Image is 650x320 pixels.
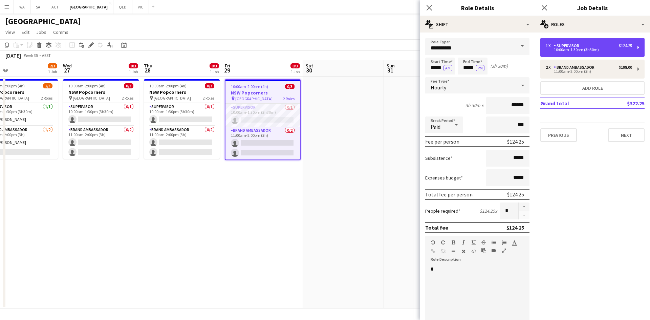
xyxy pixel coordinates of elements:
[546,48,632,51] div: 10:00am-1:30pm (3h30m)
[507,138,524,145] div: $124.25
[129,63,138,68] span: 0/3
[34,28,49,37] a: Jobs
[490,63,508,69] div: (3h 30m)
[431,84,446,91] span: Hourly
[492,240,496,245] button: Unordered List
[63,103,139,126] app-card-role: Supervisor0/110:00am-1:30pm (3h30m)
[306,63,313,69] span: Sat
[73,95,110,101] span: [GEOGRAPHIC_DATA]
[210,63,219,68] span: 0/3
[608,128,645,142] button: Next
[225,90,300,96] h3: NSW Popcorners
[3,28,18,37] a: View
[50,28,71,37] a: Comms
[431,240,435,245] button: Undo
[546,70,632,73] div: 11:00am-2:00pm (3h)
[502,248,506,253] button: Fullscreen
[225,79,301,160] app-job-card: 10:00am-2:00pm (4h)0/3NSW Popcorners [GEOGRAPHIC_DATA]2 RolesSupervisor0/110:00am-1:30pm (3h30m) ...
[143,66,152,74] span: 28
[225,104,300,127] app-card-role: Supervisor0/110:00am-1:30pm (3h30m)
[431,123,440,130] span: Paid
[124,83,133,88] span: 0/3
[14,0,30,14] button: WA
[605,98,645,109] td: $322.25
[132,0,149,14] button: VIC
[619,43,632,48] div: $124.25
[540,81,645,95] button: Add role
[41,95,52,101] span: 2 Roles
[465,102,483,108] div: 3h 30m x
[305,66,313,74] span: 30
[235,96,273,101] span: [GEOGRAPHIC_DATA]
[546,65,554,70] div: 2 x
[285,84,295,89] span: 0/3
[5,52,21,59] div: [DATE]
[144,89,220,95] h3: NSW Popcorners
[507,191,524,198] div: $124.25
[283,96,295,101] span: 2 Roles
[22,29,29,35] span: Edit
[144,79,220,159] app-job-card: 10:00am-2:00pm (4h)0/3NSW Popcorners [GEOGRAPHIC_DATA]2 RolesSupervisor0/110:00am-1:30pm (3h30m) ...
[535,16,650,33] div: Roles
[387,63,395,69] span: Sun
[492,248,496,253] button: Insert video
[461,240,466,245] button: Italic
[506,224,524,231] div: $124.25
[48,69,57,74] div: 1 Job
[471,249,476,254] button: HTML Code
[63,63,72,69] span: Wed
[122,95,133,101] span: 2 Roles
[443,65,452,71] button: AM
[481,240,486,245] button: Strikethrough
[129,69,138,74] div: 1 Job
[53,29,68,35] span: Comms
[224,66,230,74] span: 29
[461,249,466,254] button: Clear Formatting
[46,0,64,14] button: ACT
[113,0,132,14] button: QLD
[203,95,214,101] span: 2 Roles
[154,95,191,101] span: [GEOGRAPHIC_DATA]
[290,63,300,68] span: 0/3
[63,79,139,159] app-job-card: 10:00am-2:00pm (4h)0/3NSW Popcorners [GEOGRAPHIC_DATA]2 RolesSupervisor0/110:00am-1:30pm (3h30m) ...
[225,63,230,69] span: Fri
[144,103,220,126] app-card-role: Supervisor0/110:00am-1:30pm (3h30m)
[554,65,597,70] div: Brand Ambassador
[42,53,51,58] div: AEST
[48,63,57,68] span: 2/3
[554,43,582,48] div: Supervisor
[512,240,517,245] button: Text Color
[36,29,46,35] span: Jobs
[30,0,46,14] button: SA
[5,16,81,26] h1: [GEOGRAPHIC_DATA]
[425,224,448,231] div: Total fee
[425,138,459,145] div: Fee per person
[63,126,139,159] app-card-role: Brand Ambassador0/211:00am-2:00pm (3h)
[291,69,300,74] div: 1 Job
[481,248,486,253] button: Paste as plain text
[19,28,32,37] a: Edit
[68,83,106,88] span: 10:00am-2:00pm (4h)
[425,155,453,161] label: Subsistence
[546,43,554,48] div: 1 x
[144,63,152,69] span: Thu
[519,202,529,211] button: Increase
[210,69,219,74] div: 1 Job
[540,98,605,109] td: Grand total
[502,240,506,245] button: Ordered List
[425,208,460,214] label: People required
[5,29,15,35] span: View
[425,175,463,181] label: Expenses budget
[476,65,484,71] button: PM
[425,191,473,198] div: Total fee per person
[22,53,39,58] span: Week 35
[225,127,300,159] app-card-role: Brand Ambassador0/211:00am-2:00pm (3h)
[205,83,214,88] span: 0/3
[540,128,577,142] button: Previous
[451,240,456,245] button: Bold
[64,0,113,14] button: [GEOGRAPHIC_DATA]
[535,3,650,12] h3: Job Details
